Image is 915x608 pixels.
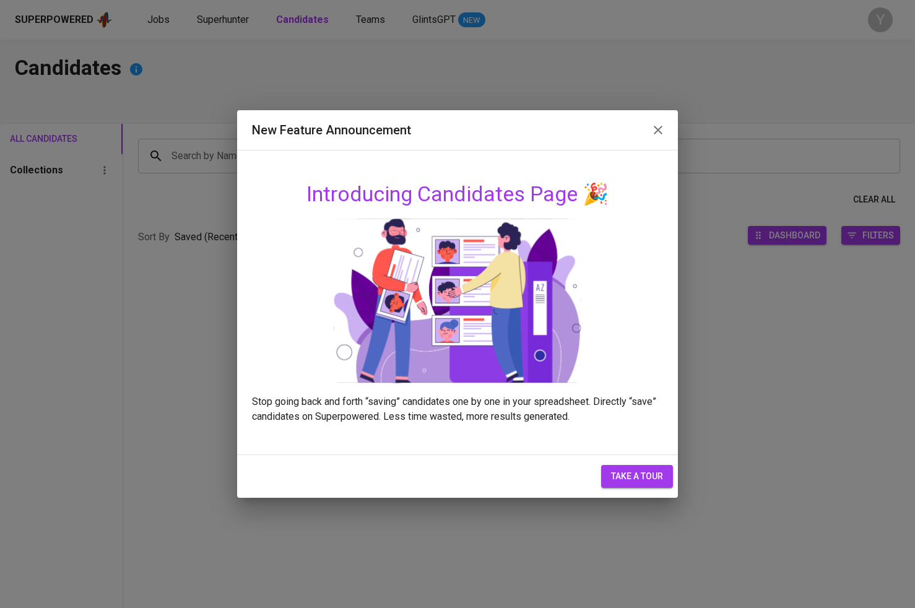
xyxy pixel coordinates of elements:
p: Stop going back and forth “saving” candidates one by one in your spreadsheet. Directly “save” can... [252,394,664,424]
h2: New Feature Announcement [252,120,664,140]
img: onboarding_candidates.svg [334,217,581,384]
h4: Introducing Candidates Page 🎉 [252,181,664,207]
button: take a tour [601,465,673,488]
span: take a tour [611,469,663,484]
